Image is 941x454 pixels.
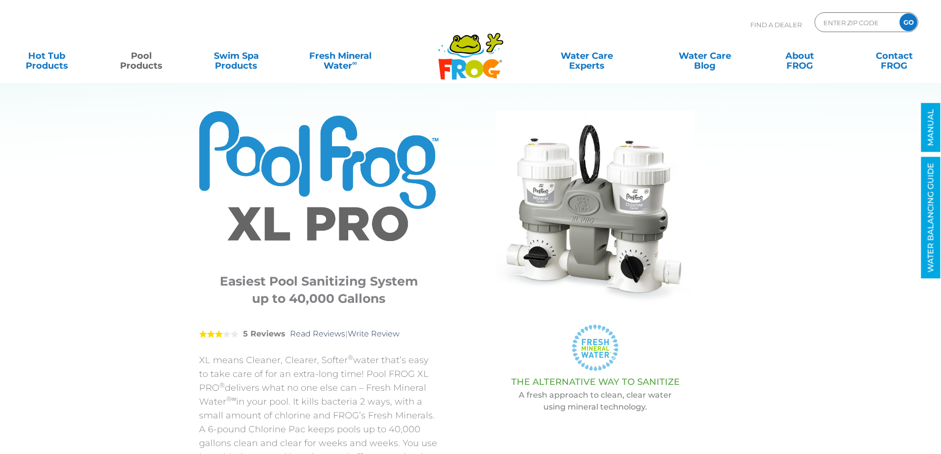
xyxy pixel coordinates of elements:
sup: ® [348,353,353,361]
p: Find A Dealer [750,12,802,37]
a: Water CareExperts [527,46,647,66]
sup: ®∞ [226,395,237,403]
p: A fresh approach to clean, clear water using mineral technology. [463,389,728,413]
img: Product Logo [199,111,439,255]
a: Fresh MineralWater∞ [294,46,386,66]
h3: THE ALTERNATIVE WAY TO SANITIZE [463,377,728,387]
div: | [199,315,439,353]
a: Swim SpaProducts [200,46,273,66]
a: Read Reviews [290,329,345,338]
a: MANUAL [921,103,941,152]
a: WATER BALANCING GUIDE [921,157,941,279]
a: Water CareBlog [668,46,741,66]
img: Frog Products Logo [433,20,509,80]
strong: 5 Reviews [243,329,286,338]
a: Write Review [348,329,400,338]
h3: Easiest Pool Sanitizing System up to 40,000 Gallons [211,273,426,307]
a: PoolProducts [105,46,178,66]
sup: ∞ [352,59,357,67]
a: ContactFROG [858,46,931,66]
span: 3 [199,330,223,338]
input: GO [900,13,917,31]
sup: ® [219,381,225,389]
a: AboutFROG [763,46,836,66]
a: Hot TubProducts [10,46,83,66]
